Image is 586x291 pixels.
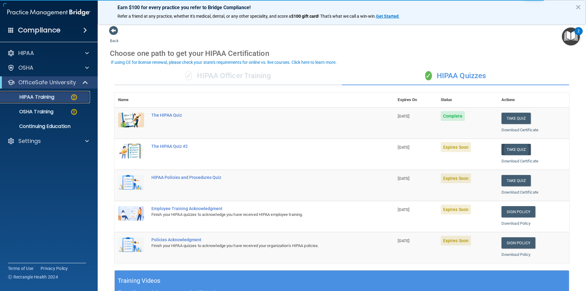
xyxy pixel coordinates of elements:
p: HIPAA Training [4,94,54,100]
th: Name [114,93,148,107]
a: Download Certificate [501,159,538,163]
h5: Training Videos [118,275,161,286]
span: [DATE] [398,207,409,212]
div: Finish your HIPAA quizzes to acknowledge you have received your organization’s HIPAA policies. [151,242,364,249]
div: If using CE for license renewal, please check your state's requirements for online vs. live cours... [111,60,337,64]
button: If using CE for license renewal, please check your state's requirements for online vs. live cours... [110,59,338,65]
a: Download Certificate [501,128,538,132]
a: Download Certificate [501,190,538,195]
p: Continuing Education [4,123,87,129]
th: Status [437,93,498,107]
a: Download Policy [501,252,531,257]
a: Get Started [376,14,400,19]
span: [DATE] [398,176,409,181]
span: Ⓒ Rectangle Health 2024 [8,274,58,280]
a: Privacy Policy [41,265,68,271]
span: ✓ [185,71,192,80]
h4: Compliance [18,26,60,35]
p: HIPAA [18,49,34,57]
p: Earn $100 for every practice you refer to Bridge Compliance! [118,5,566,10]
button: Close [575,2,581,12]
span: Complete [441,111,465,121]
a: Download Policy [501,221,531,226]
p: OSHA [18,64,34,71]
a: Back [110,31,119,43]
span: Expires Soon [441,205,471,214]
span: [DATE] [398,114,409,118]
strong: $100 gift card [291,14,318,19]
span: Refer a friend at any practice, whether it's medical, dental, or any other speciality, and score a [118,14,291,19]
button: Take Quiz [501,113,531,124]
p: OfficeSafe University [18,79,76,86]
img: warning-circle.0cc9ac19.png [70,93,78,101]
div: HIPAA Quizzes [342,67,569,85]
span: ✓ [425,71,432,80]
p: OSHA Training [4,109,53,115]
span: Expires Soon [441,236,471,246]
span: ! That's what we call a win-win. [318,14,376,19]
a: OSHA [7,64,89,71]
span: Expires Soon [441,142,471,152]
button: Take Quiz [501,175,531,186]
div: HIPAA Policies and Procedures Quiz [151,175,364,180]
div: Policies Acknowledgment [151,237,364,242]
img: warning-circle.0cc9ac19.png [70,108,78,116]
span: Expires Soon [441,173,471,183]
button: Open Resource Center, 2 new notifications [562,27,580,45]
div: 2 [577,31,580,39]
div: Choose one path to get your HIPAA Certification [110,45,574,62]
th: Expires On [394,93,437,107]
p: Settings [18,137,41,145]
a: Sign Policy [501,237,535,249]
div: Finish your HIPAA quizzes to acknowledge you have received HIPAA employee training. [151,211,364,218]
div: Employee Training Acknowledgment [151,206,364,211]
th: Actions [498,93,569,107]
a: OfficeSafe University [7,79,89,86]
button: Take Quiz [501,144,531,155]
a: Terms of Use [8,265,33,271]
a: Sign Policy [501,206,535,217]
div: HIPAA Officer Training [114,67,342,85]
span: [DATE] [398,145,409,150]
span: [DATE] [398,238,409,243]
div: The HIPAA Quiz #2 [151,144,364,149]
div: The HIPAA Quiz [151,113,364,118]
a: Settings [7,137,89,145]
img: PMB logo [7,6,90,19]
strong: Get Started [376,14,399,19]
a: HIPAA [7,49,89,57]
